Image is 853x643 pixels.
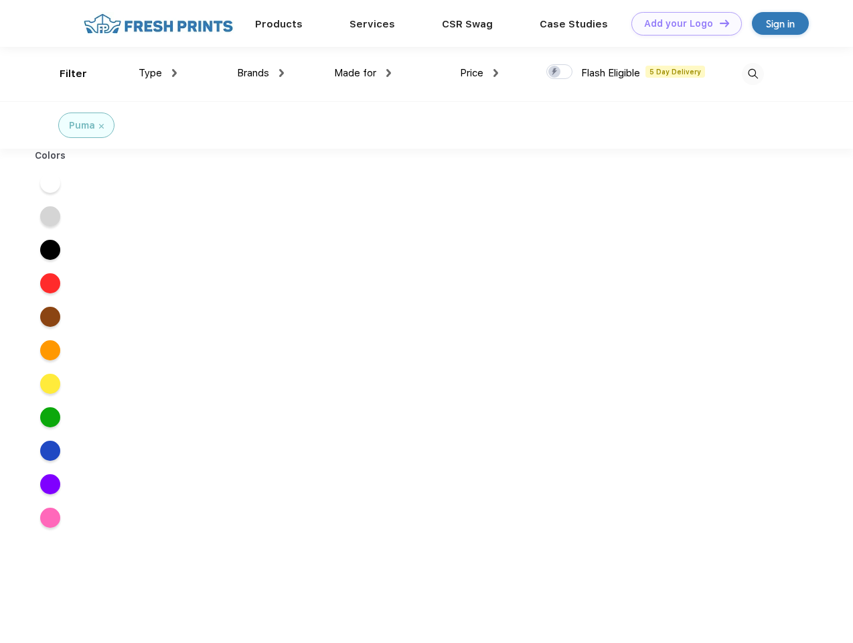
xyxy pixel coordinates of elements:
[386,69,391,77] img: dropdown.png
[237,67,269,79] span: Brands
[99,124,104,129] img: filter_cancel.svg
[350,18,395,30] a: Services
[442,18,493,30] a: CSR Swag
[645,66,705,78] span: 5 Day Delivery
[644,18,713,29] div: Add your Logo
[752,12,809,35] a: Sign in
[60,66,87,82] div: Filter
[172,69,177,77] img: dropdown.png
[279,69,284,77] img: dropdown.png
[80,12,237,35] img: fo%20logo%202.webp
[720,19,729,27] img: DT
[581,67,640,79] span: Flash Eligible
[493,69,498,77] img: dropdown.png
[766,16,795,31] div: Sign in
[334,67,376,79] span: Made for
[69,119,95,133] div: Puma
[139,67,162,79] span: Type
[255,18,303,30] a: Products
[742,63,764,85] img: desktop_search.svg
[25,149,76,163] div: Colors
[460,67,483,79] span: Price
